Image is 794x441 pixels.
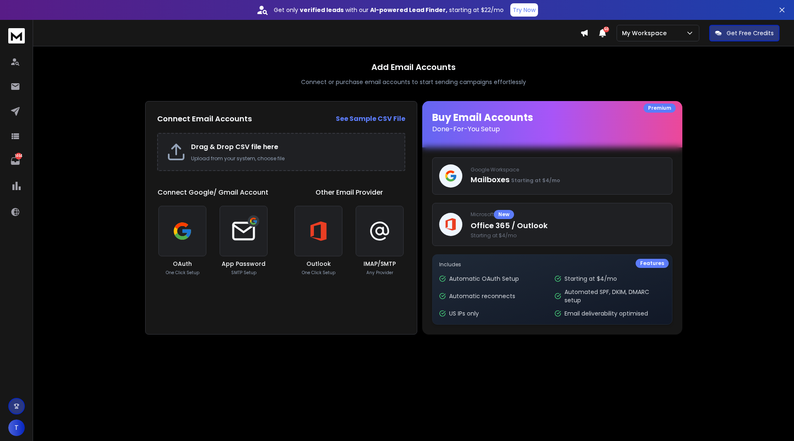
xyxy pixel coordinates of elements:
strong: AI-powered Lead Finder, [370,6,447,14]
p: Google Workspace [471,166,665,173]
p: Microsoft [471,210,665,219]
h1: Buy Email Accounts [432,111,672,134]
h1: Other Email Provider [316,188,383,198]
div: Features [636,259,669,268]
p: My Workspace [622,29,670,37]
h3: IMAP/SMTP [364,260,396,268]
button: Get Free Credits [709,25,780,41]
span: Starting at $4/mo [511,177,560,184]
button: T [8,419,25,436]
p: Automatic reconnects [449,292,515,300]
button: Try Now [510,3,538,17]
p: Email deliverability optimised [564,309,648,318]
p: 1464 [15,153,22,159]
div: New [494,210,514,219]
p: One Click Setup [302,270,335,276]
p: SMTP Setup [231,270,256,276]
p: Get only with our starting at $22/mo [274,6,504,14]
div: Premium [643,104,676,113]
strong: verified leads [300,6,344,14]
img: logo [8,28,25,43]
p: Connect or purchase email accounts to start sending campaigns effortlessly [301,78,526,86]
h3: OAuth [173,260,192,268]
a: 1464 [7,153,24,169]
p: US IPs only [449,309,479,318]
span: Starting at $4/mo [471,232,665,239]
h3: App Password [222,260,265,268]
p: One Click Setup [166,270,199,276]
p: Includes [439,261,665,268]
p: Try Now [513,6,536,14]
p: Office 365 / Outlook [471,220,665,231]
p: Upload from your system, choose file [191,155,396,162]
p: Automatic OAuth Setup [449,275,519,283]
h1: Add Email Accounts [371,61,456,73]
h2: Connect Email Accounts [157,113,252,125]
p: Mailboxes [471,174,665,186]
h1: Connect Google/ Gmail Account [158,188,268,198]
p: Automated SPF, DKIM, DMARC setup [564,288,665,304]
p: Starting at $4/mo [564,275,617,283]
span: 50 [603,27,609,32]
p: Get Free Credits [727,29,774,37]
h2: Drag & Drop CSV file here [191,142,396,152]
p: Done-For-You Setup [432,124,672,134]
p: Any Provider [366,270,393,276]
h3: Outlook [306,260,331,268]
a: See Sample CSV File [336,114,405,124]
strong: See Sample CSV File [336,114,405,123]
